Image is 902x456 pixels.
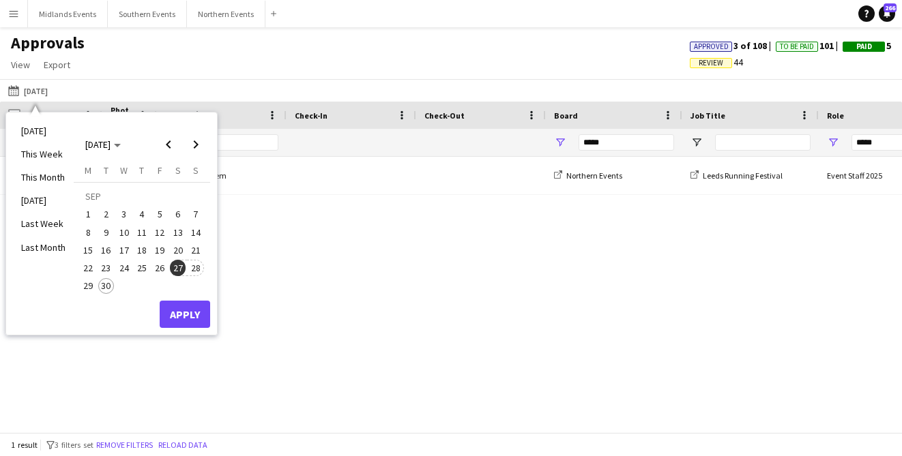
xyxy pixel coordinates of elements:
span: 20 [170,242,186,258]
a: Export [38,56,76,74]
button: Open Filter Menu [827,136,839,149]
span: 266 [884,3,897,12]
button: Southern Events [108,1,187,27]
button: 14-09-2025 [187,224,205,241]
span: Check-In [295,110,328,121]
button: 01-09-2025 [79,205,97,223]
li: Last Month [13,236,74,259]
button: 27-09-2025 [169,259,186,277]
span: Board [554,110,578,121]
span: 11 [134,224,150,241]
button: Apply [160,301,210,328]
span: 3 filters set [55,440,93,450]
span: Name [165,110,187,121]
a: Leeds Running Festival [690,170,783,181]
button: [DATE] [5,82,50,99]
span: Export [44,59,70,71]
span: View [11,59,30,71]
span: 30 [98,278,115,294]
li: This Month [13,166,74,189]
span: 22 [80,260,96,276]
span: 18 [134,242,150,258]
span: 2 [98,207,115,223]
span: 10 [116,224,132,241]
button: Open Filter Menu [554,136,566,149]
button: Next month [182,131,209,158]
span: T [139,164,144,177]
button: 21-09-2025 [187,241,205,259]
span: Review [699,59,723,67]
span: 1 [80,207,96,223]
span: Photo [111,105,132,125]
button: Open Filter Menu [690,136,703,149]
li: [DATE] [13,189,74,212]
span: 101 [776,40,843,52]
span: Role [827,110,844,121]
button: 15-09-2025 [79,241,97,259]
td: SEP [79,187,205,205]
input: Name Filter Input [190,134,278,151]
button: 04-09-2025 [133,205,151,223]
span: Check-Out [424,110,465,121]
button: 18-09-2025 [133,241,151,259]
span: 7 [188,207,204,223]
span: 23 [98,260,115,276]
span: 44 [690,56,743,68]
input: Board Filter Input [579,134,674,151]
a: Northern Events [554,170,622,181]
span: S [193,164,199,177]
span: 27 [170,260,186,276]
button: 23-09-2025 [97,259,115,277]
span: Approved [694,42,729,51]
span: 21 [188,242,204,258]
span: Northern Events [566,170,622,181]
button: 13-09-2025 [169,224,186,241]
button: 26-09-2025 [151,259,169,277]
span: Leeds Running Festival [703,170,783,181]
button: Remove filters [93,438,156,453]
span: 8 [80,224,96,241]
span: 6 [170,207,186,223]
button: 09-09-2025 [97,224,115,241]
li: This Week [13,142,74,166]
button: 03-09-2025 [115,205,133,223]
button: 07-09-2025 [187,205,205,223]
button: 28-09-2025 [187,259,205,277]
span: 24 [116,260,132,276]
button: 24-09-2025 [115,259,133,277]
button: Northern Events [187,1,265,27]
button: Choose month and year [80,132,126,157]
span: S [175,164,181,177]
span: 26 [151,260,168,276]
li: [DATE] [13,119,74,142]
span: 4 [134,207,150,223]
button: 12-09-2025 [151,224,169,241]
span: To Be Paid [780,42,814,51]
span: 29 [80,278,96,294]
span: Job Title [690,110,725,121]
span: 17 [116,242,132,258]
button: 20-09-2025 [169,241,186,259]
span: W [120,164,128,177]
span: 28 [188,260,204,276]
button: 29-09-2025 [79,277,97,294]
input: Job Title Filter Input [715,134,811,151]
button: 10-09-2025 [115,224,133,241]
span: 16 [98,242,115,258]
a: View [5,56,35,74]
span: 19 [151,242,168,258]
a: 266 [879,5,895,22]
span: F [158,164,162,177]
span: 12 [151,224,168,241]
button: Midlands Events [28,1,108,27]
span: 3 of 108 [690,40,776,52]
span: 25 [134,260,150,276]
span: 13 [170,224,186,241]
button: 08-09-2025 [79,224,97,241]
span: 5 [151,207,168,223]
li: Last Week [13,212,74,235]
button: 16-09-2025 [97,241,115,259]
span: M [85,164,91,177]
button: Previous month [155,131,182,158]
button: 17-09-2025 [115,241,133,259]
